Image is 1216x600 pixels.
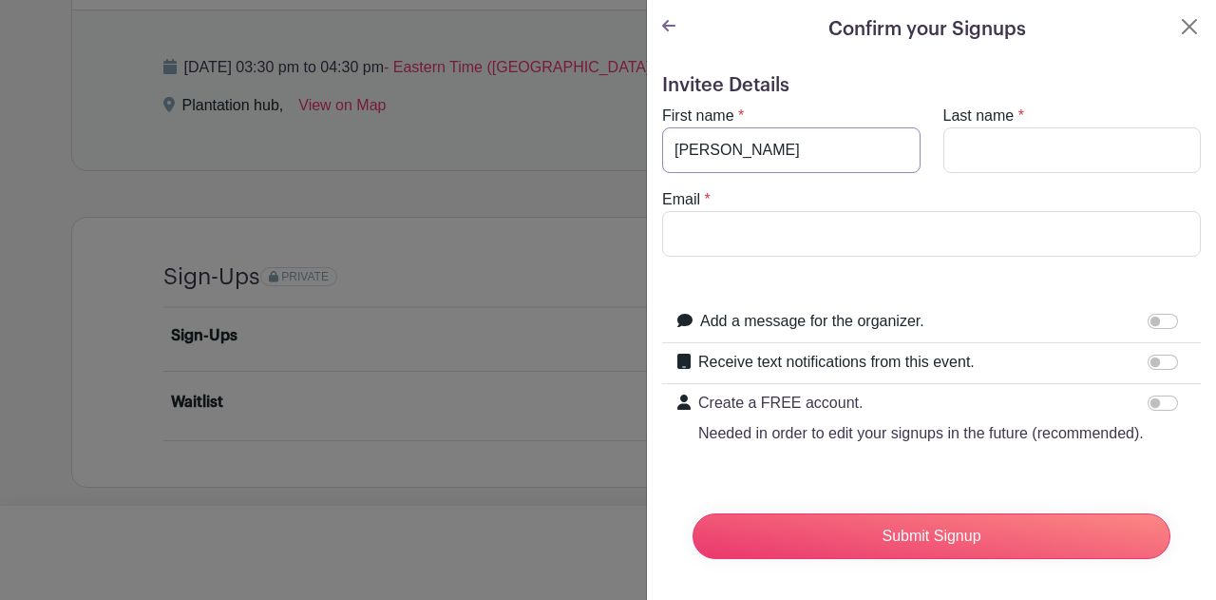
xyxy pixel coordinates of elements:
p: Needed in order to edit your signups in the future (recommended). [698,422,1144,445]
p: Create a FREE account. [698,392,1144,415]
h5: Invitee Details [662,74,1201,97]
label: First name [662,105,734,127]
label: Last name [943,105,1015,127]
input: Submit Signup [693,513,1170,559]
h5: Confirm your Signups [828,15,1026,44]
label: Add a message for the organizer. [700,310,924,333]
label: Email [662,188,700,211]
label: Receive text notifications from this event. [698,351,975,374]
button: Close [1178,15,1201,38]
